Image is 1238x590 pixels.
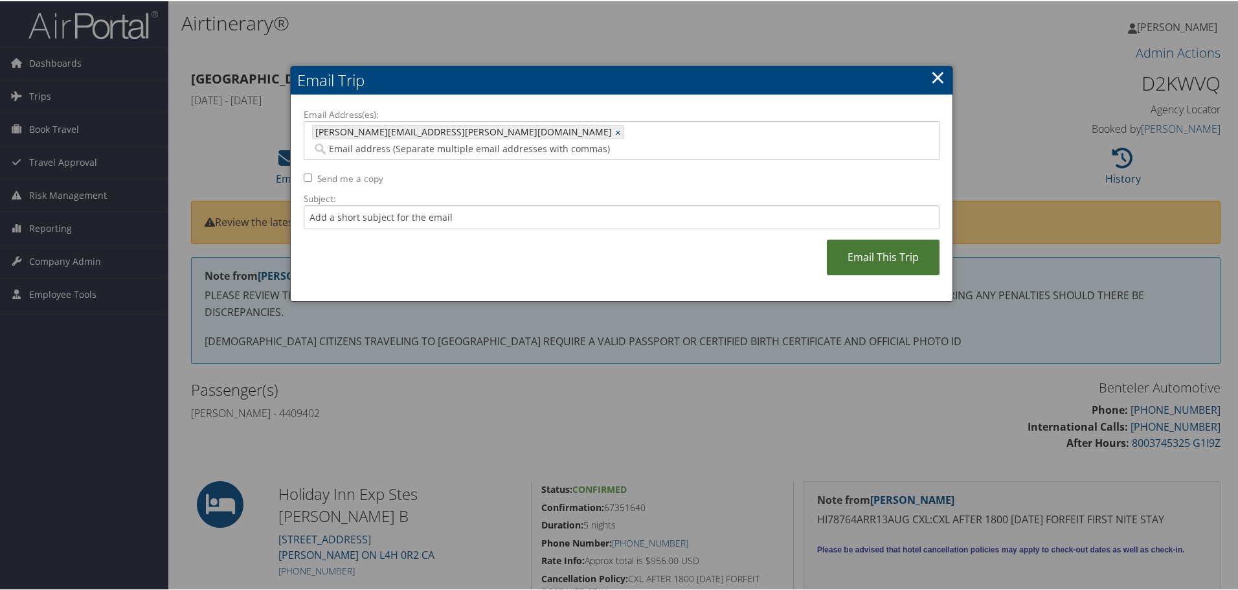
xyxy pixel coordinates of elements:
[291,65,952,93] h2: Email Trip
[304,191,940,204] label: Subject:
[313,124,612,137] span: [PERSON_NAME][EMAIL_ADDRESS][PERSON_NAME][DOMAIN_NAME]
[304,204,940,228] input: Add a short subject for the email
[312,141,763,154] input: Email address (Separate multiple email addresses with commas)
[930,63,945,89] a: ×
[615,124,624,137] a: ×
[317,171,383,184] label: Send me a copy
[827,238,940,274] a: Email This Trip
[304,107,940,120] label: Email Address(es):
